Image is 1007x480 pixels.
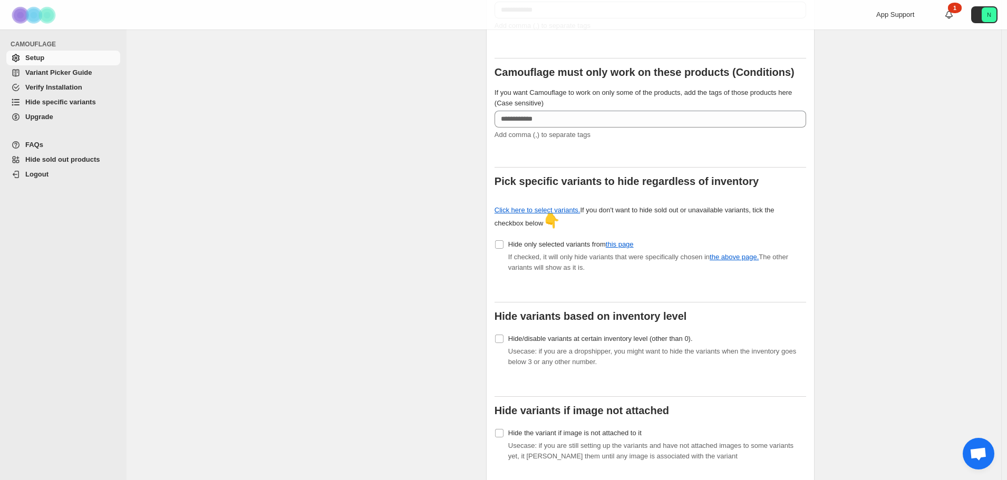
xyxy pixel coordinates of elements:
a: Hide sold out products [6,152,120,167]
a: Click here to select variants. [495,206,580,214]
span: Upgrade [25,113,53,121]
span: Verify Installation [25,83,82,91]
span: 👇 [543,213,560,229]
b: Hide variants if image not attached [495,405,669,416]
b: Pick specific variants to hide regardless of inventory [495,175,759,187]
span: Hide/disable variants at certain inventory level (other than 0). [508,335,693,342]
b: Camouflage must only work on these products (Conditions) [495,66,795,78]
b: Hide variants based on inventory level [495,310,687,322]
span: Variant Picker Guide [25,68,92,76]
a: Hide specific variants [6,95,120,110]
span: If checked, it will only hide variants that were specifically chosen in The other variants will s... [508,253,788,271]
a: the above page. [710,253,759,261]
span: CAMOUFLAGE [11,40,121,48]
span: Logout [25,170,49,178]
span: Add comma (,) to separate tags [495,131,590,139]
a: Setup [6,51,120,65]
span: Usecase: if you are a dropshipper, you might want to hide the variants when the inventory goes be... [508,347,796,366]
a: Open chat [963,438,994,469]
div: 1 [948,3,962,13]
span: FAQs [25,141,43,149]
a: FAQs [6,138,120,152]
button: Avatar with initials N [971,6,998,23]
span: Hide specific variants [25,98,96,106]
span: Setup [25,54,44,62]
a: Logout [6,167,120,182]
a: Upgrade [6,110,120,124]
span: Avatar with initials N [982,7,996,22]
span: Hide sold out products [25,155,100,163]
a: 1 [944,9,954,20]
a: Verify Installation [6,80,120,95]
span: Usecase: if you are still setting up the variants and have not attached images to some variants y... [508,442,793,460]
img: Camouflage [8,1,61,30]
span: Hide only selected variants from [508,240,634,248]
a: this page [606,240,634,248]
span: Hide the variant if image is not attached to it [508,429,642,437]
span: App Support [876,11,914,18]
a: Variant Picker Guide [6,65,120,80]
div: If you don't want to hide sold out or unavailable variants, tick the checkbox below [495,205,775,229]
span: If you want Camouflage to work on only some of the products, add the tags of those products here ... [495,89,792,107]
text: N [987,12,991,18]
